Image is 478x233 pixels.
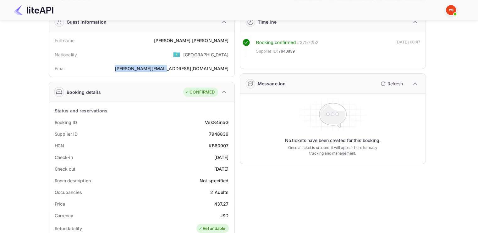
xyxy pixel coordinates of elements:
[396,39,420,57] div: [DATE] 00:47
[55,166,75,172] div: Check out
[55,177,91,184] div: Room description
[209,131,228,137] div: 7948839
[377,79,405,89] button: Refresh
[198,225,226,232] div: Refundable
[183,51,229,58] div: [GEOGRAPHIC_DATA]
[214,154,229,161] div: [DATE]
[55,154,73,161] div: Check-in
[214,201,229,207] div: 437.27
[14,5,53,15] img: LiteAPI Logo
[210,189,228,196] div: 2 Adults
[200,177,229,184] div: Not specified
[278,48,295,54] span: 7948839
[285,137,381,144] p: No tickets have been created for this booking.
[256,48,278,54] span: Supplier ID:
[214,166,229,172] div: [DATE]
[55,189,82,196] div: Occupancies
[219,212,228,219] div: USD
[154,37,228,44] div: [PERSON_NAME] [PERSON_NAME]
[258,19,277,25] div: Timeline
[55,225,82,232] div: Refundability
[208,142,228,149] div: KB60907
[205,119,228,126] div: Vek84inbG
[256,39,296,46] div: Booking confirmed
[55,142,64,149] div: HCN
[55,37,74,44] div: Full name
[55,212,73,219] div: Currency
[55,201,65,207] div: Price
[297,39,318,46] div: # 3757252
[446,5,456,15] img: Yandex Support
[115,65,228,72] div: [PERSON_NAME][EMAIL_ADDRESS][DOMAIN_NAME]
[185,89,215,95] div: CONFIRMED
[173,49,180,60] span: United States
[67,89,101,95] div: Booking details
[55,119,77,126] div: Booking ID
[55,51,77,58] div: Nationality
[55,131,78,137] div: Supplier ID
[283,145,382,156] p: Once a ticket is created, it will appear here for easy tracking and management.
[55,65,66,72] div: Email
[55,107,107,114] div: Status and reservations
[67,19,107,25] div: Guest information
[387,80,403,87] p: Refresh
[258,80,286,87] div: Message log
